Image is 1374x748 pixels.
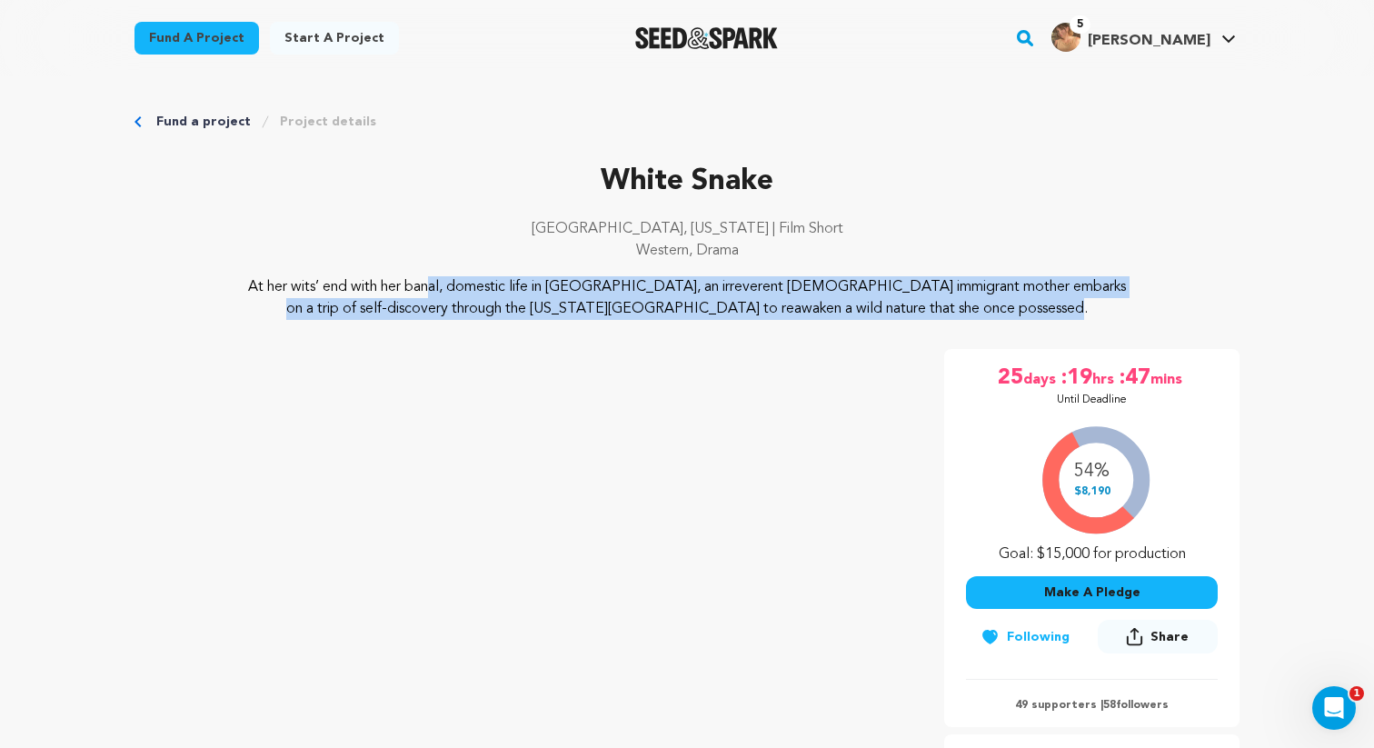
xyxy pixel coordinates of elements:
a: Seed&Spark Homepage [635,27,778,49]
div: Breadcrumb [134,113,1240,131]
p: 49 supporters | followers [966,698,1218,713]
span: 25 [998,364,1023,393]
span: days [1023,364,1060,393]
a: Project details [280,113,376,131]
div: Holly W.'s Profile [1051,23,1210,52]
a: Holly W.'s Profile [1048,19,1240,52]
span: Share [1098,620,1218,661]
span: 58 [1103,700,1116,711]
img: 70bf619fe8f1a699.png [1051,23,1080,52]
p: At her wits’ end with her banal, domestic life in [GEOGRAPHIC_DATA], an irreverent [DEMOGRAPHIC_D... [245,276,1130,320]
button: Make A Pledge [966,576,1218,609]
a: Fund a project [156,113,251,131]
p: Until Deadline [1057,393,1127,407]
span: mins [1150,364,1186,393]
span: 5 [1070,15,1090,34]
p: White Snake [134,160,1240,204]
a: Fund a project [134,22,259,55]
p: [GEOGRAPHIC_DATA], [US_STATE] | Film Short [134,218,1240,240]
iframe: Intercom live chat [1312,686,1356,730]
span: 1 [1349,686,1364,701]
span: hrs [1092,364,1118,393]
span: Holly W.'s Profile [1048,19,1240,57]
button: Following [966,621,1084,653]
p: Western, Drama [134,240,1240,262]
img: Seed&Spark Logo Dark Mode [635,27,778,49]
span: [PERSON_NAME] [1088,34,1210,48]
button: Share [1098,620,1218,653]
a: Start a project [270,22,399,55]
span: :19 [1060,364,1092,393]
span: :47 [1118,364,1150,393]
span: Share [1150,628,1189,646]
